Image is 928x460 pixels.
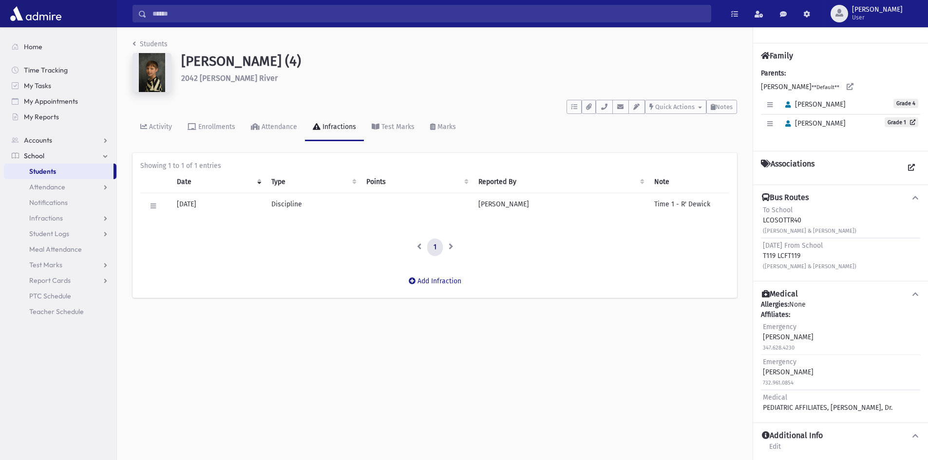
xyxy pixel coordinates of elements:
a: Students [4,164,114,179]
b: Affiliates: [761,311,790,319]
a: 1 [427,239,443,256]
a: Student Logs [4,226,116,241]
b: Parents: [761,69,786,77]
span: Emergency [763,323,796,331]
td: [DATE] [171,193,265,220]
span: School [24,151,44,160]
span: [PERSON_NAME] [781,100,846,109]
button: Additional Info [761,431,920,441]
img: AdmirePro [8,4,64,23]
span: Medical [763,393,787,402]
span: Notifications [29,198,68,207]
th: Points: activate to sort column ascending [360,171,473,193]
div: Test Marks [379,123,415,131]
th: Date: activate to sort column ascending [171,171,265,193]
th: Note [648,171,729,193]
span: Test Marks [29,260,62,269]
nav: breadcrumb [133,39,168,53]
h1: [PERSON_NAME] (4) [181,53,737,70]
div: Infractions [321,123,356,131]
button: Add Infraction [402,273,468,290]
button: Notes [706,100,737,114]
a: Activity [133,114,180,141]
div: None [761,299,920,415]
h4: Associations [761,159,814,177]
a: Attendance [4,179,116,195]
span: Student Logs [29,229,69,238]
div: Enrollments [196,123,235,131]
div: [PERSON_NAME] [763,357,814,387]
button: Bus Routes [761,193,920,203]
a: Home [4,39,116,55]
a: Notifications [4,195,116,210]
span: Quick Actions [655,103,695,110]
span: Students [29,167,56,176]
span: Accounts [24,136,52,145]
h4: Bus Routes [762,193,809,203]
a: Students [133,40,168,48]
a: Test Marks [4,257,116,273]
span: Infractions [29,214,63,222]
span: Teacher Schedule [29,307,84,316]
a: Test Marks [364,114,422,141]
a: Accounts [4,132,116,148]
a: Marks [422,114,464,141]
b: Allergies: [761,300,789,309]
div: T119 LCFT119 [763,240,856,271]
span: Meal Attendance [29,245,82,254]
div: Marks [436,123,456,131]
span: Home [24,42,42,51]
a: PTC Schedule [4,288,116,304]
h4: Medical [762,289,798,299]
span: Report Cards [29,276,71,285]
h4: Family [761,51,793,60]
span: [PERSON_NAME] [852,6,903,14]
button: Quick Actions [645,100,706,114]
small: 732.961.0854 [763,380,794,386]
div: Showing 1 to 1 of 1 entries [140,161,729,171]
span: Attendance [29,183,65,191]
small: ([PERSON_NAME] & [PERSON_NAME]) [763,263,856,270]
span: User [852,14,903,21]
a: Infractions [4,210,116,226]
span: [PERSON_NAME] [781,119,846,128]
span: Time Tracking [24,66,68,74]
a: Edit [769,441,781,459]
a: View all Associations [903,159,920,177]
td: Time 1 - R' Dewick [648,193,729,220]
a: Grade 1 [885,117,918,127]
div: Attendance [260,123,297,131]
h4: Additional Info [762,431,823,441]
button: Medical [761,289,920,299]
h6: 2042 [PERSON_NAME] River [181,74,737,83]
a: Enrollments [180,114,243,141]
div: LCOSOTTR40 [763,205,856,236]
a: Attendance [243,114,305,141]
span: Emergency [763,358,796,366]
small: ([PERSON_NAME] & [PERSON_NAME]) [763,228,856,234]
a: Teacher Schedule [4,304,116,319]
a: Time Tracking [4,62,116,78]
span: Grade 4 [893,99,918,108]
th: Reported By: activate to sort column ascending [473,171,648,193]
span: My Tasks [24,81,51,90]
td: [PERSON_NAME] [473,193,648,220]
th: Type: activate to sort column ascending [265,171,360,193]
a: My Tasks [4,78,116,93]
small: 347.628.4230 [763,345,795,351]
a: My Appointments [4,93,116,109]
a: Meal Attendance [4,241,116,257]
div: [PERSON_NAME] [763,322,814,352]
span: PTC Schedule [29,292,71,300]
span: Notes [716,103,733,110]
td: Discipline [265,193,360,220]
div: PEDIATRIC AFFILIATES, [PERSON_NAME], Dr. [763,392,892,413]
a: School [4,148,116,164]
input: Search [147,5,711,22]
span: [DATE] From School [763,241,823,250]
span: To School [763,206,793,214]
div: [PERSON_NAME] [761,68,920,143]
a: My Reports [4,109,116,125]
span: My Appointments [24,97,78,106]
div: Activity [147,123,172,131]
